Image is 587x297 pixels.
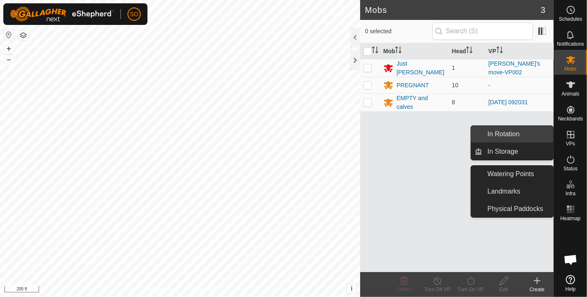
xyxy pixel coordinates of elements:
span: 10 [452,82,459,88]
li: In Storage [471,143,553,160]
p-sorticon: Activate to sort [496,48,503,54]
button: + [4,44,14,54]
div: Open chat [558,247,583,272]
div: Edit [487,286,521,293]
a: Watering Points [483,166,554,182]
div: Create [521,286,554,293]
span: Notifications [557,42,584,47]
div: PREGNANT [397,81,429,90]
span: Delete [397,287,412,292]
span: Help [565,287,576,292]
span: 1 [452,64,455,71]
span: Watering Points [488,169,534,179]
img: Gallagher Logo [10,7,114,22]
th: VP [485,43,554,59]
span: In Rotation [488,129,520,139]
a: [DATE] 092031 [489,99,528,106]
th: Head [449,43,485,59]
a: Landmarks [483,183,554,200]
div: EMPTY and calves [397,94,445,111]
button: Reset Map [4,30,14,40]
span: Physical Paddocks [488,204,543,214]
li: In Rotation [471,126,553,142]
a: Help [554,272,587,295]
span: VPs [566,141,575,146]
p-sorticon: Activate to sort [395,48,402,54]
a: Privacy Policy [147,286,178,294]
span: Infra [565,191,575,196]
span: 3 [541,4,545,16]
td: - [485,77,554,93]
span: Heatmap [560,216,581,221]
h2: Mobs [365,5,541,15]
input: Search (S) [432,22,533,40]
a: [PERSON_NAME]'s move-VP002 [489,60,540,76]
div: Turn Off VP [421,286,454,293]
p-sorticon: Activate to sort [466,48,473,54]
a: Physical Paddocks [483,201,554,217]
li: Watering Points [471,166,553,182]
span: Status [563,166,577,171]
span: Animals [562,91,580,96]
button: Map Layers [18,30,28,40]
a: In Rotation [483,126,554,142]
span: i [351,285,352,292]
button: i [347,284,356,293]
span: Mobs [565,66,577,71]
button: – [4,54,14,64]
span: Schedules [559,17,582,22]
div: Just [PERSON_NAME] [397,59,445,77]
div: Turn On VP [454,286,487,293]
span: In Storage [488,147,518,157]
li: Physical Paddocks [471,201,553,217]
th: Mob [380,43,449,59]
p-sorticon: Activate to sort [372,48,378,54]
a: In Storage [483,143,554,160]
span: SO [130,10,138,19]
span: 0 selected [365,27,432,36]
span: 8 [452,99,455,106]
span: Landmarks [488,187,521,196]
a: Contact Us [188,286,213,294]
span: Neckbands [558,116,583,121]
li: Landmarks [471,183,553,200]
